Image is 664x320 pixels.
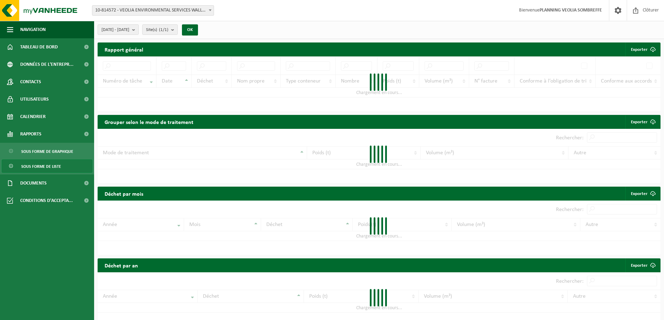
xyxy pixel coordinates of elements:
[20,192,73,209] span: Conditions d'accepta...
[98,187,150,200] h2: Déchet par mois
[20,108,46,125] span: Calendrier
[142,24,178,35] button: Site(s)(1/1)
[21,160,61,173] span: Sous forme de liste
[146,25,168,35] span: Site(s)
[101,25,129,35] span: [DATE] - [DATE]
[98,42,150,56] h2: Rapport général
[21,145,73,158] span: Sous forme de graphique
[20,174,47,192] span: Documents
[2,145,92,158] a: Sous forme de graphique
[625,187,660,201] a: Exporter
[625,258,660,272] a: Exporter
[20,91,49,108] span: Utilisateurs
[625,115,660,129] a: Exporter
[540,8,602,13] strong: PLANNING VEOLIA SOMBREFFE
[182,24,198,36] button: OK
[2,159,92,173] a: Sous forme de liste
[20,38,58,56] span: Tableau de bord
[20,73,41,91] span: Contacts
[20,56,74,73] span: Données de l'entrepr...
[98,24,139,35] button: [DATE] - [DATE]
[98,115,200,128] h2: Grouper selon le mode de traitement
[92,5,214,16] span: 10-814572 - VEOLIA ENVIRONMENTAL SERVICES WALLONIE - DIVERSE KLANTEN - GRÂCE-HOLLOGNE
[98,258,145,272] h2: Déchet par an
[92,6,214,15] span: 10-814572 - VEOLIA ENVIRONMENTAL SERVICES WALLONIE - DIVERSE KLANTEN - GRÂCE-HOLLOGNE
[625,42,660,56] button: Exporter
[20,125,41,143] span: Rapports
[159,28,168,32] count: (1/1)
[20,21,46,38] span: Navigation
